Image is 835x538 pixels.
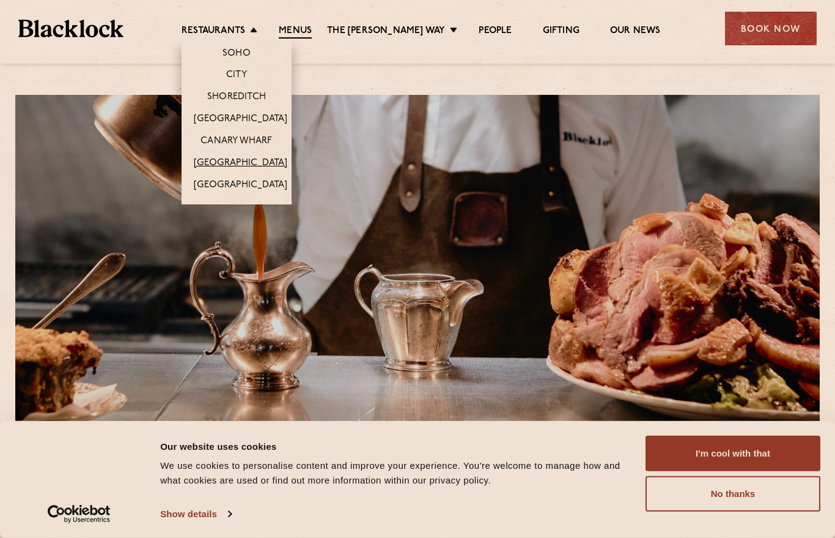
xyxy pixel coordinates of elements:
a: People [479,25,512,37]
a: [GEOGRAPHIC_DATA] [194,179,287,192]
a: Soho [223,48,251,60]
a: Our News [610,25,661,37]
a: Restaurants [182,25,245,37]
a: Shoreditch [207,91,266,103]
a: Menus [279,25,312,39]
div: Book Now [725,12,817,45]
a: Canary Wharf [200,135,272,148]
div: We use cookies to personalise content and improve your experience. You're welcome to manage how a... [160,458,631,488]
a: [GEOGRAPHIC_DATA] [194,113,287,125]
img: BL_Textured_Logo-footer-cropped.svg [18,20,123,37]
a: [GEOGRAPHIC_DATA] [194,157,287,170]
div: Our website uses cookies [160,439,631,454]
button: No thanks [646,476,820,512]
button: I'm cool with that [646,436,820,471]
a: Show details [160,505,231,523]
a: The [PERSON_NAME] Way [327,25,445,37]
a: Gifting [543,25,579,37]
a: City [226,69,247,81]
a: Usercentrics Cookiebot - opens in a new window [26,505,133,523]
